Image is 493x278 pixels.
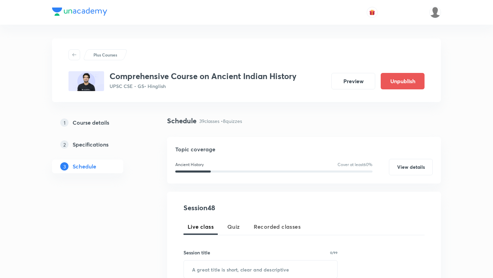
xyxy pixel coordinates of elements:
[429,7,441,18] img: Ajit
[184,261,337,278] input: A great title is short, clear and descriptive
[389,159,433,175] button: View details
[184,203,308,213] h4: Session 48
[330,251,338,254] p: 0/99
[254,223,301,231] span: Recorded classes
[199,117,219,125] p: 39 classes
[221,117,242,125] p: • 8 quizzes
[93,52,117,58] p: Plus Courses
[60,140,68,149] p: 2
[60,118,68,127] p: 1
[188,223,214,231] span: Live class
[381,73,425,89] button: Unpublish
[175,162,204,168] p: Ancient History
[52,138,145,151] a: 2Specifications
[167,116,197,126] h4: Schedule
[338,162,372,168] p: Cover at least 60 %
[68,71,104,91] img: 7BA2FB55-E425-4700-A944-48D67C614711_plus.png
[60,162,68,170] p: 3
[52,116,145,129] a: 1Course details
[227,223,240,231] span: Quiz
[110,83,296,90] p: UPSC CSE - GS • Hinglish
[52,8,107,17] a: Company Logo
[73,118,109,127] h5: Course details
[52,8,107,16] img: Company Logo
[73,162,96,170] h5: Schedule
[110,71,296,81] h3: Comprehensive Course on Ancient Indian History
[184,249,210,256] h6: Session title
[331,73,375,89] button: Preview
[369,9,375,15] img: avatar
[73,140,109,149] h5: Specifications
[367,7,378,18] button: avatar
[175,145,433,153] h5: Topic coverage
